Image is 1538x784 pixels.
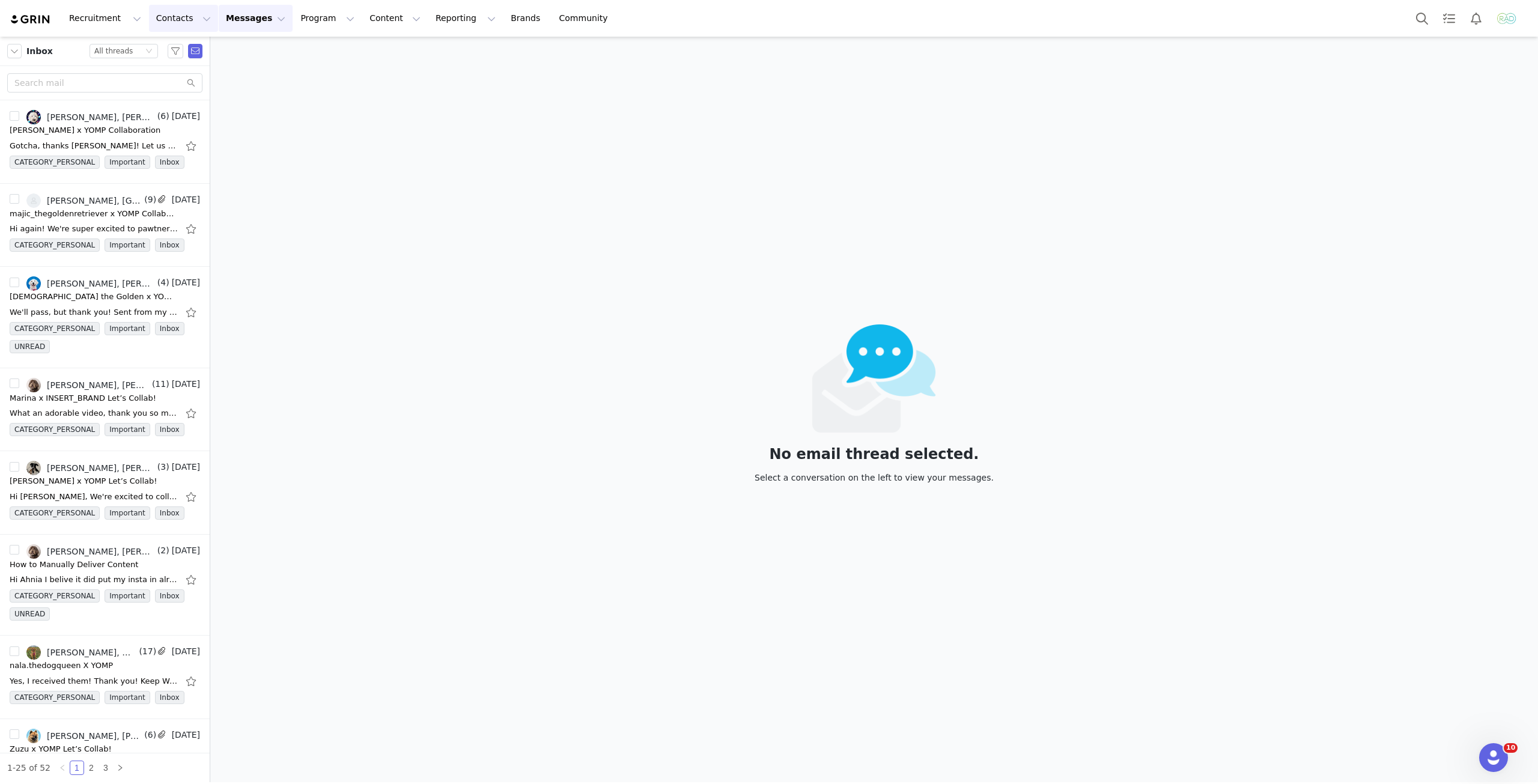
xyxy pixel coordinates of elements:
button: Recruitment [62,5,148,32]
span: Inbox [155,691,184,704]
div: Marina x INSERT_BRAND Let’s Collab! [10,392,156,404]
span: Important [105,589,150,603]
img: 74bf82ea-9118-4f52-9501-32cebf4e4c8e--s.jpg [26,110,41,124]
a: Community [552,5,621,32]
button: Notifications [1463,5,1489,32]
span: Important [105,239,150,252]
a: [PERSON_NAME], [PERSON_NAME].the.chowchow [26,729,142,743]
span: CATEGORY_PERSONAL [10,691,100,704]
a: grin logo [10,14,52,25]
div: What an adorable video, thank you so much for sharing the love. We hope to see Zoey enjoying her ... [10,407,178,419]
span: Inbox [155,589,184,603]
span: CATEGORY_PERSONAL [10,322,100,335]
div: Zuzu x YOMP Let’s Collab! [10,743,112,755]
div: [PERSON_NAME], [GEOGRAPHIC_DATA] [47,196,142,205]
img: 7863e566-ff4f-41f9-9c29-c4db2d47b1e1.jpg [26,378,41,392]
button: Content [362,5,428,32]
div: Select a conversation on the left to view your messages. [755,471,994,484]
div: All threads [94,44,133,58]
div: [PERSON_NAME], [PERSON_NAME].the.chowchow [47,731,142,741]
iframe: Intercom live chat [1479,743,1508,772]
button: Program [293,5,362,32]
span: Important [105,423,150,436]
span: 10 [1504,743,1518,753]
div: majic_thegoldenretriever x YOMP Collaboration [10,208,178,220]
span: CATEGORY_PERSONAL [10,156,100,169]
div: Hi again! We're super excited to pawtner with you! Your products are on their way and your links/... [10,223,178,235]
a: [PERSON_NAME], [PERSON_NAME] [26,461,155,475]
a: [PERSON_NAME], Nala.thedogqueen Nala.thedogqueen [26,645,136,660]
div: [PERSON_NAME], [PERSON_NAME] [47,547,155,556]
span: Important [105,691,150,704]
span: UNREAD [10,607,50,621]
input: Search mail [7,73,202,93]
li: Previous Page [55,761,70,775]
div: [PERSON_NAME], [PERSON_NAME] [47,463,155,473]
div: How to Manually Deliver Content [10,559,138,571]
span: CATEGORY_PERSONAL [10,239,100,252]
div: Adelyn x YOMP Let’s Collab! [10,475,157,487]
i: icon: left [59,764,66,771]
span: (6) [142,729,156,741]
img: 4cb2ec92-cf1a-4e70-8d71-8f77a96bd814.png [1497,9,1516,28]
img: 7863e566-ff4f-41f9-9c29-c4db2d47b1e1.jpg [26,544,41,559]
a: [PERSON_NAME], [GEOGRAPHIC_DATA] [26,193,142,208]
span: CATEGORY_PERSONAL [10,423,100,436]
div: Lady the Golden x YOMP Let’s Collab! [10,291,178,303]
div: Gotcha, thanks Ahnia! Let us know if you're able to work on this structure in the future. On Mon,... [10,140,178,152]
button: Profile [1490,9,1528,28]
img: c8f68e30-1f61-4f9b-bea1-dbfa9a021097--s.jpg [26,193,41,208]
li: 1 [70,761,84,775]
li: 3 [99,761,113,775]
a: 3 [99,761,112,774]
i: icon: right [117,764,124,771]
div: [PERSON_NAME], [PERSON_NAME], [DEMOGRAPHIC_DATA] the Golden [47,279,155,288]
div: Hi Ahnia I belive it did put my insta in already. And I added my address for products. -Marina On... [10,574,178,586]
div: No email thread selected. [755,448,994,461]
span: Send Email [188,44,202,58]
span: CATEGORY_PERSONAL [10,589,100,603]
button: Reporting [428,5,503,32]
img: 02ca1e51-060e-4774-bc2a-d06a182cc35f.jpg [26,729,41,743]
div: Yes, I received them! Thank you! Keep Wagging, --- Katie Love Digital Marketing Manager W shopyom... [10,675,178,687]
span: Inbox [26,45,53,58]
span: Important [105,322,150,335]
span: (6) [155,110,169,123]
button: Search [1409,5,1435,32]
img: 291eca6d-4b1c-4751-94c6-9d66ae200a9b.jpg [26,461,41,475]
div: [PERSON_NAME], Nala.thedogqueen Nala.thedogqueen [47,648,136,657]
img: 00f4bc29-8770-483e-9572-932093ee0373.jpg [26,645,41,660]
span: CATEGORY_PERSONAL [10,506,100,520]
a: 2 [85,761,98,774]
span: Important [105,506,150,520]
a: Tasks [1436,5,1462,32]
div: [PERSON_NAME], [PERSON_NAME] [47,380,150,390]
img: fd86de4f-6568-4885-9e4a-c4fcc2ae9c30.jpg [26,276,41,291]
span: Inbox [155,239,184,252]
a: [PERSON_NAME], [PERSON_NAME], [PERSON_NAME], [PERSON_NAME] [26,110,155,124]
div: We'll pass, but thank you! Sent from my iPhone On Aug 14, 2025, at 5:55 PM, Ahnia Volkman <ahnia@... [10,306,178,318]
a: [PERSON_NAME], [PERSON_NAME] [26,544,155,559]
a: Brands [503,5,551,32]
a: [PERSON_NAME], [PERSON_NAME] [26,378,150,392]
i: icon: search [187,79,195,87]
span: Inbox [155,423,184,436]
a: 1 [70,761,84,774]
button: Contacts [149,5,218,32]
div: Alexis x YOMP Collaboration [10,124,160,136]
div: Hi Adelyn, We're excited to collaborate with you! I am new to this position so please bear with m... [10,491,178,503]
i: icon: down [145,47,153,56]
img: emails-empty2x.png [812,324,937,433]
div: [PERSON_NAME], [PERSON_NAME], [PERSON_NAME], [PERSON_NAME] [47,112,155,122]
span: Inbox [155,506,184,520]
span: (2) [155,544,169,557]
span: (17) [136,645,156,658]
li: Next Page [113,761,127,775]
span: Inbox [155,156,184,169]
span: Inbox [155,322,184,335]
button: Messages [219,5,293,32]
span: (3) [155,461,169,473]
li: 1-25 of 52 [7,761,50,775]
span: (11) [150,378,169,390]
a: [PERSON_NAME], [PERSON_NAME], [DEMOGRAPHIC_DATA] the Golden [26,276,155,291]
